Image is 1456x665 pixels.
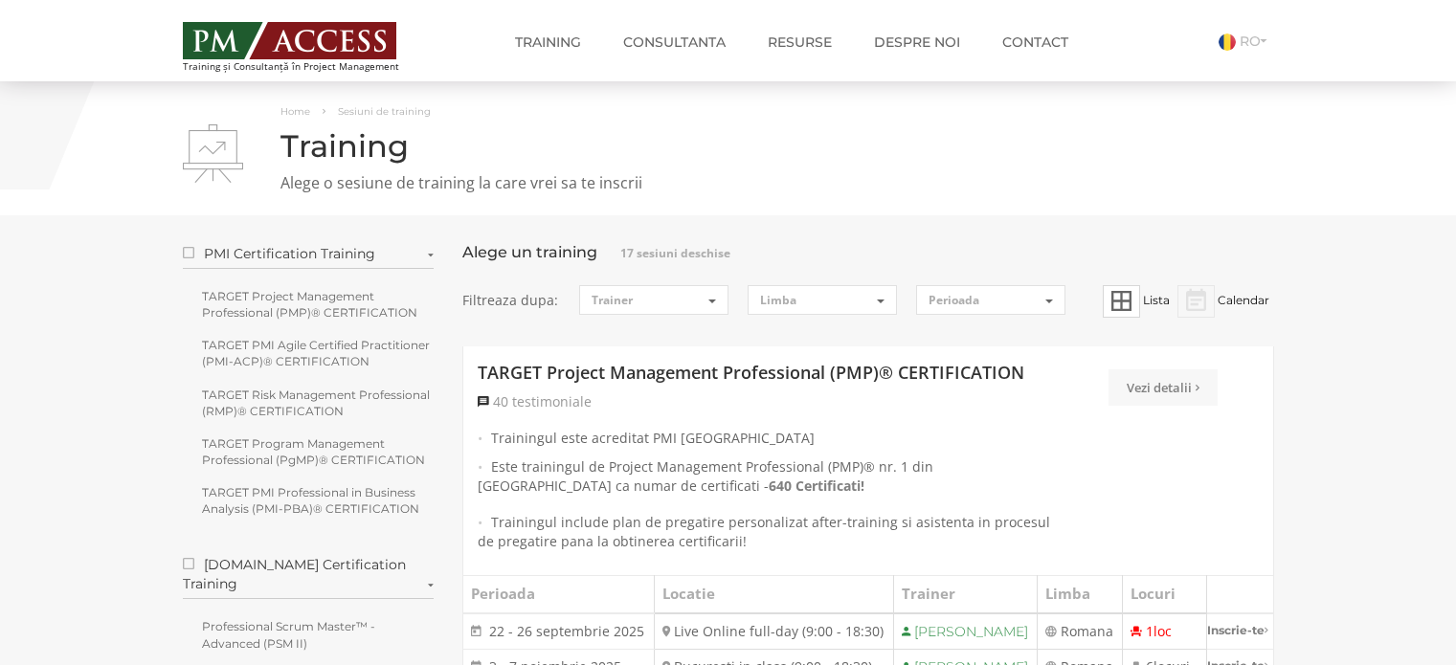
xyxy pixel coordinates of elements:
[988,23,1083,61] a: Contact
[501,23,595,61] a: Training
[478,392,592,411] a: 40 testimoniale
[1207,614,1273,646] a: Inscrie-te
[478,361,1024,386] a: TARGET Project Management Professional (PMP)® CERTIFICATION
[463,576,654,613] th: Perioada
[493,392,592,410] span: 40 testimoniale
[183,22,396,59] img: PM ACCESS - Echipa traineri si consultanti certificati PMP: Narciss Popescu, Mihai Olaru, Monica ...
[183,431,435,473] a: TARGET Program Management Professional (PgMP)® CERTIFICATION
[916,285,1065,315] button: Perioada
[860,23,974,61] a: Despre noi
[478,457,1056,503] li: Este trainingul de Project Management Professional (PMP)® nr. 1 din [GEOGRAPHIC_DATA] ca numar de...
[478,429,1056,448] li: Trainingul este acreditat PMI [GEOGRAPHIC_DATA]
[769,477,864,495] strong: 640 Certificati!
[183,129,1274,163] h1: Training
[748,285,897,315] button: Limba
[462,243,597,261] bdi: Alege un training
[478,513,1056,551] li: Trainingul include plan de pregatire personalizat after-training si asistenta in procesul de preg...
[1038,613,1123,650] td: Romana
[620,245,730,261] span: 17 sesiuni deschise
[1103,293,1173,307] a: Lista
[183,283,435,325] a: TARGET Project Management Professional (PMP)® CERTIFICATION
[183,244,435,269] label: PMI Certification Training
[1218,293,1269,307] span: Calendar
[654,576,893,613] th: Locatie
[1177,293,1269,307] a: Calendar
[183,332,435,374] a: TARGET PMI Agile Certified Practitioner (PMI-ACP)® CERTIFICATION
[579,285,728,315] button: Trainer
[1109,369,1218,406] a: Vezi detalii
[654,613,893,650] td: Live Online full-day (9:00 - 18:30)
[1154,622,1172,640] span: loc
[1219,33,1236,51] img: Romana
[1123,613,1207,650] td: 1
[183,16,435,72] a: Training și Consultanță în Project Management
[280,105,310,118] a: Home
[893,613,1037,650] td: [PERSON_NAME]
[753,23,846,61] a: Resurse
[183,479,435,521] a: TARGET PMI Professional in Business Analysis (PMI-PBA)® CERTIFICATION
[1143,293,1170,307] span: Lista
[1038,576,1123,613] th: Limba
[183,555,435,599] label: [DOMAIN_NAME] Certification Training
[183,124,243,183] img: Training
[769,477,864,496] a: 640 Certificati!
[893,576,1037,613] th: Trainer
[1219,33,1274,50] a: RO
[609,23,740,61] a: Consultanta
[183,172,1274,194] p: Alege o sesiune de training la care vrei sa te inscrii
[462,291,560,310] span: Filtreaza dupa:
[183,613,435,655] a: Professional Scrum Master™ - Advanced (PSM II)
[183,382,435,424] a: TARGET Risk Management Professional (RMP)® CERTIFICATION
[183,61,435,72] span: Training și Consultanță în Project Management
[1123,576,1207,613] th: Locuri
[338,105,431,118] span: Sesiuni de training
[489,622,644,640] span: 22 - 26 septembrie 2025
